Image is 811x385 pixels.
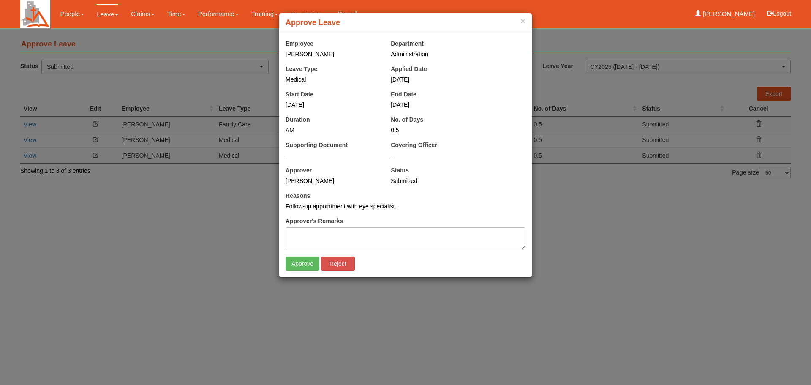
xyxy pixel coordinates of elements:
[391,166,409,175] label: Status
[520,16,525,25] button: ×
[391,50,525,58] div: Administration
[286,141,348,149] label: Supporting Document
[391,151,525,160] div: -
[391,39,424,48] label: Department
[286,126,378,134] div: AM
[286,18,340,27] b: Approve Leave
[286,75,378,84] div: Medical
[321,257,355,271] input: Reject
[286,65,317,73] label: Leave Type
[286,50,378,58] div: [PERSON_NAME]
[286,101,378,109] div: [DATE]
[391,141,437,149] label: Covering Officer
[391,126,483,134] div: 0.5
[391,101,483,109] div: [DATE]
[391,75,483,84] div: [DATE]
[286,166,312,175] label: Approver
[286,90,313,98] label: Start Date
[286,151,378,160] div: -
[391,115,423,124] label: No. of Days
[286,191,310,200] label: Reasons
[391,90,416,98] label: End Date
[286,257,319,271] input: Approve
[286,202,420,210] div: Follow-up appointment with eye specialist.
[391,177,483,185] div: Submitted
[286,115,310,124] label: Duration
[286,177,378,185] div: [PERSON_NAME]
[286,217,343,225] label: Approver's Remarks
[391,65,427,73] label: Applied Date
[286,39,313,48] label: Employee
